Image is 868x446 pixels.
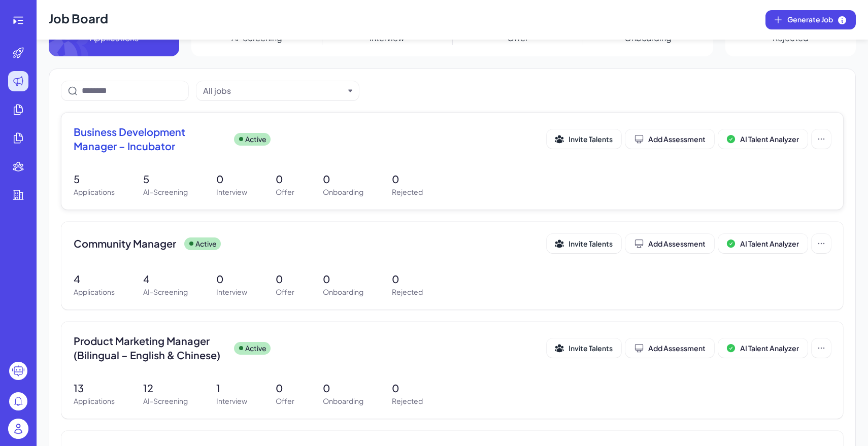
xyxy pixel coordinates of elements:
[74,125,226,153] span: Business Development Manager – Incubator
[74,381,115,396] p: 13
[245,343,266,354] p: Active
[323,396,363,406] p: Onboarding
[718,338,808,358] button: AI Talent Analyzer
[787,14,847,25] span: Generate Job
[276,381,294,396] p: 0
[634,343,706,353] div: Add Assessment
[203,85,231,97] div: All jobs
[143,381,188,396] p: 12
[276,271,294,287] p: 0
[8,419,28,439] img: user_logo.png
[195,238,217,249] p: Active
[634,134,706,144] div: Add Assessment
[392,396,423,406] p: Rejected
[765,10,856,29] button: Generate Job
[625,129,714,149] button: Add Assessment
[216,171,247,187] p: 0
[143,187,188,197] p: AI-Screening
[143,171,188,187] p: 5
[740,344,799,353] span: AI Talent Analyzer
[718,129,808,149] button: AI Talent Analyzer
[323,381,363,396] p: 0
[74,187,115,197] p: Applications
[740,134,799,144] span: AI Talent Analyzer
[569,134,613,144] span: Invite Talents
[392,271,423,287] p: 0
[547,234,621,253] button: Invite Talents
[216,381,247,396] p: 1
[392,381,423,396] p: 0
[143,271,188,287] p: 4
[203,85,344,97] button: All jobs
[74,396,115,406] p: Applications
[569,344,613,353] span: Invite Talents
[276,396,294,406] p: Offer
[74,334,226,362] span: Product Marketing Manager (Bilingual – English & Chinese)
[323,271,363,287] p: 0
[143,396,188,406] p: AI-Screening
[276,171,294,187] p: 0
[718,234,808,253] button: AI Talent Analyzer
[74,171,115,187] p: 5
[245,134,266,145] p: Active
[323,287,363,297] p: Onboarding
[547,338,621,358] button: Invite Talents
[216,271,247,287] p: 0
[392,187,423,197] p: Rejected
[216,396,247,406] p: Interview
[634,238,706,249] div: Add Assessment
[569,239,613,248] span: Invite Talents
[216,287,247,297] p: Interview
[276,187,294,197] p: Offer
[74,236,176,251] span: Community Manager
[547,129,621,149] button: Invite Talents
[74,271,115,287] p: 4
[143,287,188,297] p: AI-Screening
[625,234,714,253] button: Add Assessment
[216,187,247,197] p: Interview
[276,287,294,297] p: Offer
[74,287,115,297] p: Applications
[740,239,799,248] span: AI Talent Analyzer
[392,171,423,187] p: 0
[625,338,714,358] button: Add Assessment
[392,287,423,297] p: Rejected
[323,171,363,187] p: 0
[323,187,363,197] p: Onboarding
